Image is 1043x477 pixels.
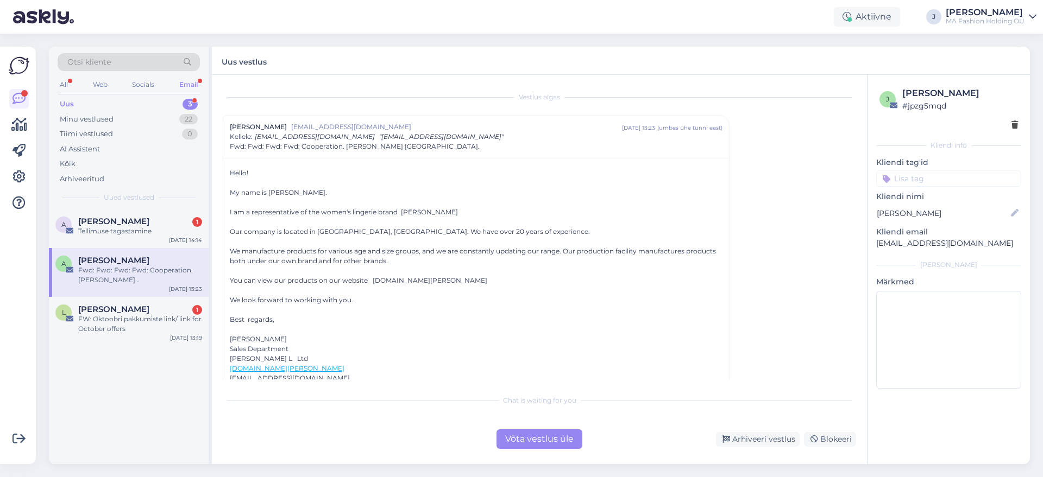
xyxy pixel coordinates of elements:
span: Fwd: Fwd: Fwd: Fwd: Cooperation. [PERSON_NAME] [GEOGRAPHIC_DATA]. [230,142,480,151]
div: Blokeeri [804,432,856,447]
span: L [62,308,66,316]
span: Leila Niidas [78,304,149,314]
div: ( umbes ühe tunni eest ) [657,124,722,132]
p: Kliendi tag'id [876,157,1021,168]
a: [PERSON_NAME]MA Fashion Holding OÜ [946,8,1036,26]
span: Kellele : [230,132,253,141]
p: Kliendi nimi [876,191,1021,202]
span: A [61,259,66,268]
span: j [886,95,889,103]
div: All [58,78,70,92]
div: 0 [182,129,198,139]
div: # jpzg5mqd [902,100,1018,112]
div: Arhiveeri vestlus [716,432,800,447]
span: "[EMAIL_ADDRESS][DOMAIN_NAME]" [379,132,504,141]
div: 1 [192,217,202,227]
div: J [926,9,941,24]
p: [EMAIL_ADDRESS][DOMAIN_NAME] [876,238,1021,249]
div: Võta vestlus üle [497,429,582,449]
span: Otsi kliente [67,56,111,68]
label: Uus vestlus [222,53,267,68]
div: Fwd: Fwd: Fwd: Fwd: Cooperation. [PERSON_NAME] [GEOGRAPHIC_DATA]. [78,265,202,285]
div: Tiimi vestlused [60,129,113,139]
div: Web [91,78,110,92]
div: [DATE] 14:14 [169,236,202,244]
div: [PERSON_NAME] [946,8,1025,17]
span: [EMAIL_ADDRESS][DOMAIN_NAME] [255,132,375,141]
div: Chat is waiting for you [223,396,856,405]
div: Uus [60,99,74,110]
div: 3 [183,99,198,110]
div: Kliendi info [876,141,1021,150]
div: Aktiivne [834,7,900,27]
div: MA Fashion Holding OÜ [946,17,1025,26]
div: Vestlus algas [223,92,856,102]
div: 22 [179,114,198,125]
span: A [61,220,66,228]
div: Minu vestlused [60,114,114,125]
input: Lisa tag [876,170,1021,187]
p: Kliendi email [876,226,1021,238]
div: My name is [PERSON_NAME]. I am a representative of the women's lingerie brand [PERSON_NAME] Our c... [230,168,722,393]
p: Märkmed [876,276,1021,288]
div: Tellimuse tagastamine [78,226,202,236]
div: [DATE] 13:23 [622,124,655,132]
div: Arhiveeritud [60,174,104,185]
span: [EMAIL_ADDRESS][DOMAIN_NAME] [291,122,622,132]
input: Lisa nimi [877,207,1009,219]
div: Hello! [230,168,722,178]
div: Kõik [60,158,76,169]
span: [PERSON_NAME] [230,122,287,132]
div: FW: Oktoobri pakkumiste link/ link for October offers [78,314,202,334]
div: 1 [192,305,202,315]
div: [DATE] 13:23 [169,285,202,293]
div: Email [177,78,200,92]
div: AI Assistent [60,144,100,155]
span: Angela Aarelaid [78,217,149,226]
div: [PERSON_NAME] [902,87,1018,100]
a: [DOMAIN_NAME][PERSON_NAME] [230,364,344,372]
div: [PERSON_NAME] [876,260,1021,270]
span: Anna Razgonajeva [78,256,149,265]
div: Socials [130,78,156,92]
div: [DATE] 13:19 [170,334,202,342]
img: Askly Logo [9,55,29,76]
span: Uued vestlused [104,193,154,202]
